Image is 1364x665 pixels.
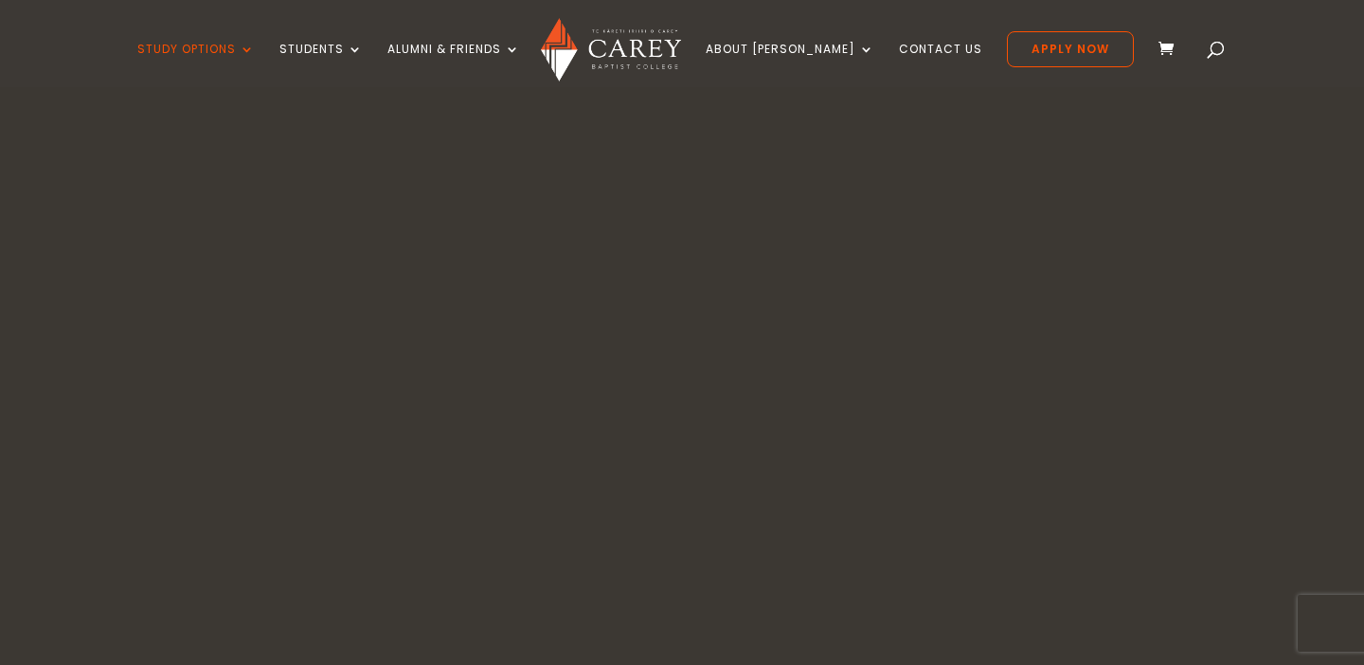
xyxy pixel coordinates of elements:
img: Carey Baptist College [541,18,680,81]
a: About [PERSON_NAME] [706,43,874,87]
a: Apply Now [1007,31,1134,67]
a: Alumni & Friends [387,43,520,87]
a: Study Options [137,43,255,87]
a: Students [279,43,363,87]
a: Contact Us [899,43,982,87]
